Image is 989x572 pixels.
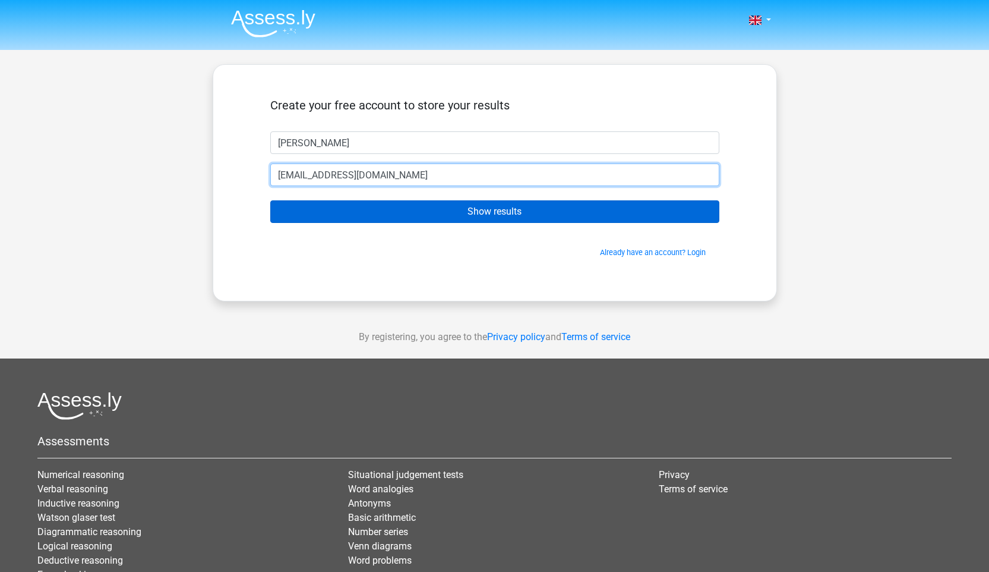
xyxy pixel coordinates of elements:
[348,483,413,495] a: Word analogies
[487,331,545,342] a: Privacy policy
[270,200,719,223] input: Show results
[37,392,122,420] img: Assessly logo
[348,540,412,552] a: Venn diagrams
[37,483,108,495] a: Verbal reasoning
[348,498,391,509] a: Antonyms
[37,498,119,509] a: Inductive reasoning
[659,483,728,495] a: Terms of service
[600,248,706,257] a: Already have an account? Login
[37,434,952,448] h5: Assessments
[561,331,630,342] a: Terms of service
[270,98,719,112] h5: Create your free account to store your results
[37,512,115,523] a: Watson glaser test
[348,512,416,523] a: Basic arithmetic
[270,164,719,186] input: Email
[231,10,315,37] img: Assessly
[270,131,719,154] input: First name
[348,555,412,566] a: Word problems
[348,526,408,538] a: Number series
[37,469,124,480] a: Numerical reasoning
[659,469,690,480] a: Privacy
[37,555,123,566] a: Deductive reasoning
[348,469,463,480] a: Situational judgement tests
[37,526,141,538] a: Diagrammatic reasoning
[37,540,112,552] a: Logical reasoning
